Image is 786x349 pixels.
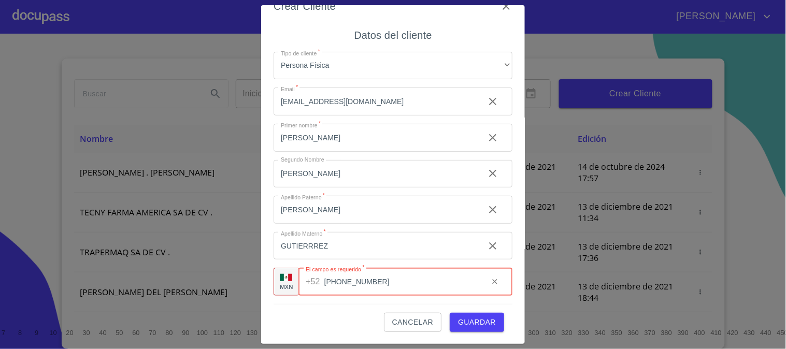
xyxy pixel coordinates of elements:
[480,161,505,186] button: clear input
[480,89,505,114] button: clear input
[280,283,293,290] p: MXN
[450,313,504,332] button: Guardar
[484,271,505,292] button: clear input
[280,274,292,281] img: R93DlvwvvjP9fbrDwZeCRYBHk45OWMq+AAOlFVsxT89f82nwPLnD58IP7+ANJEaWYhP0Tx8kkA0WlQMPQsAAgwAOmBj20AXj6...
[392,316,433,329] span: Cancelar
[354,27,432,43] h6: Datos del cliente
[384,313,441,332] button: Cancelar
[480,125,505,150] button: clear input
[480,197,505,222] button: clear input
[480,234,505,258] button: clear input
[306,275,320,288] p: +52
[458,316,496,329] span: Guardar
[274,52,512,80] div: Persona Física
